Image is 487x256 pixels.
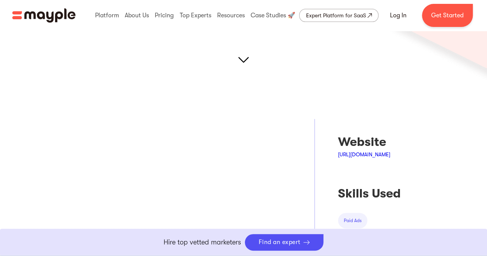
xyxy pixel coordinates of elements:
[338,151,390,157] a: [URL][DOMAIN_NAME]
[178,3,213,28] div: Top Experts
[164,237,241,248] p: Hire top vetted marketers
[381,6,416,25] a: Log In
[449,219,487,256] iframe: Chat Widget
[12,8,75,23] a: home
[259,239,301,246] div: Find an expert
[422,4,473,27] a: Get Started
[215,3,247,28] div: Resources
[93,3,121,28] div: Platform
[338,134,401,150] div: Website
[306,11,366,20] div: Expert Platform for SaaS
[12,8,75,23] img: Mayple logo
[344,217,361,224] div: paid ads
[123,3,151,28] div: About Us
[299,9,378,22] a: Expert Platform for SaaS
[338,186,401,201] div: Skills Used
[153,3,176,28] div: Pricing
